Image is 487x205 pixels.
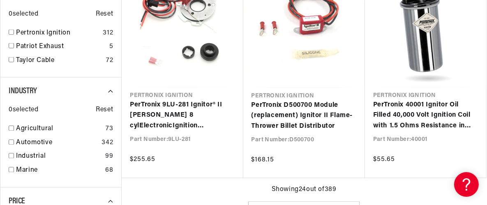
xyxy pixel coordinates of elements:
[16,28,99,39] a: Pertronix Ignition
[373,100,478,132] a: PerTronix 40001 Ignitor Oil Filled 40,000 Volt Ignition Coil with 1.5 Ohms Resistance in Chrome
[16,41,106,52] a: Patriot Exhaust
[252,101,357,132] a: PerTronix D500700 Module (replacement) Ignitor II Flame-Thrower Billet Distributor
[106,124,113,135] div: 73
[96,105,113,116] span: Reset
[9,9,38,20] span: 0 selected
[96,9,113,20] span: Reset
[16,166,102,176] a: Marine
[272,185,337,196] span: Showing 24 out of 389
[9,105,38,116] span: 0 selected
[105,152,113,162] div: 99
[106,55,113,66] div: 72
[16,138,98,149] a: Automotive
[16,124,102,135] a: Agricultural
[16,152,102,162] a: Industrial
[16,55,103,66] a: Taylor Cable
[9,88,37,96] span: Industry
[103,28,113,39] div: 312
[102,138,113,149] div: 342
[130,100,235,132] a: PerTronix 9LU-281 Ignitor® II [PERSON_NAME] 8 cylElectronicIgnition Conversion Kit
[109,41,113,52] div: 5
[105,166,113,176] div: 68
